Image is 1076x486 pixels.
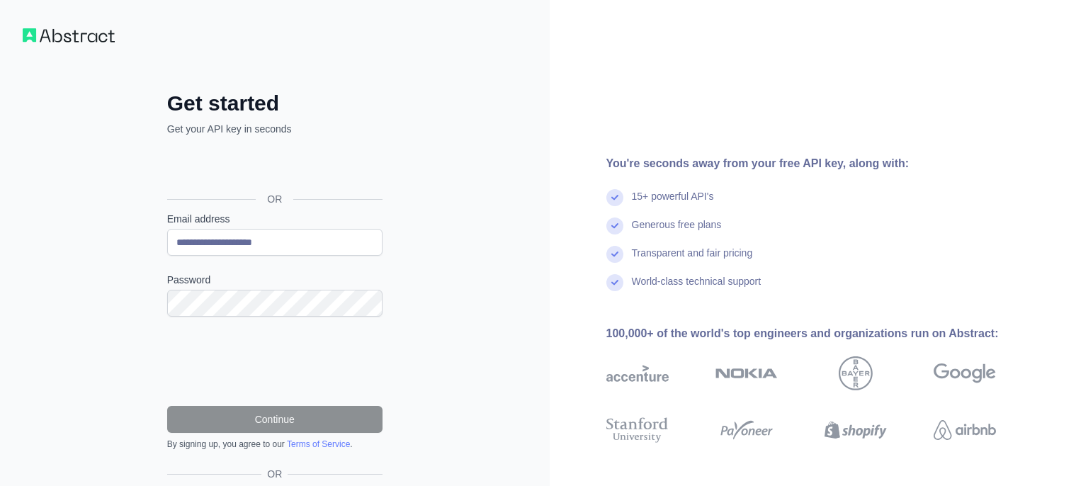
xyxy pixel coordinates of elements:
[167,439,383,450] div: By signing up, you agree to our .
[934,356,996,390] img: google
[606,414,669,446] img: stanford university
[167,91,383,116] h2: Get started
[167,406,383,433] button: Continue
[261,467,288,481] span: OR
[934,414,996,446] img: airbnb
[167,334,383,389] iframe: reCAPTCHA
[839,356,873,390] img: bayer
[606,189,623,206] img: check mark
[606,356,669,390] img: accenture
[715,356,778,390] img: nokia
[160,152,387,183] iframe: Sign in with Google Button
[167,273,383,287] label: Password
[606,274,623,291] img: check mark
[715,414,778,446] img: payoneer
[167,212,383,226] label: Email address
[606,325,1041,342] div: 100,000+ of the world's top engineers and organizations run on Abstract:
[23,28,115,43] img: Workflow
[632,217,722,246] div: Generous free plans
[287,439,350,449] a: Terms of Service
[632,274,761,303] div: World-class technical support
[167,152,380,183] div: Sign in with Google. Opens in new tab
[606,246,623,263] img: check mark
[606,155,1041,172] div: You're seconds away from your free API key, along with:
[606,217,623,234] img: check mark
[632,246,753,274] div: Transparent and fair pricing
[825,414,887,446] img: shopify
[632,189,714,217] div: 15+ powerful API's
[256,192,293,206] span: OR
[167,122,383,136] p: Get your API key in seconds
